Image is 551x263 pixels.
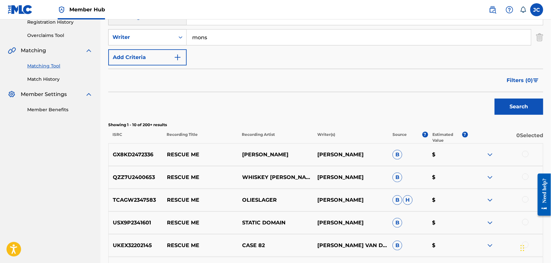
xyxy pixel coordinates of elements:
p: ISRC [108,132,162,143]
iframe: Chat Widget [519,232,551,263]
a: Matching Tool [27,63,93,69]
p: GX8KD2472336 [109,151,162,159]
div: User Menu [530,3,543,16]
p: [PERSON_NAME] [313,219,388,227]
a: Overclaims Tool [27,32,93,39]
p: TCAGW2347583 [109,196,162,204]
a: Public Search [486,3,499,16]
p: WHISKEY [PERSON_NAME] [238,173,313,181]
p: Source [393,132,407,143]
a: Registration History [27,19,93,26]
span: H [403,195,413,205]
p: $ [428,151,468,159]
p: RESCUE ME [162,242,238,249]
span: B [393,218,402,228]
p: $ [428,173,468,181]
p: RESCUE ME [162,151,238,159]
span: B [393,241,402,250]
p: $ [428,242,468,249]
div: Writer [112,33,171,41]
span: ? [462,132,468,137]
img: expand [486,242,494,249]
p: USX9P2341601 [109,219,162,227]
iframe: Resource Center [533,168,551,221]
span: B [393,150,402,160]
img: expand [486,196,494,204]
p: [PERSON_NAME] VAN DER [PERSON_NAME] [313,242,388,249]
p: [PERSON_NAME] [313,173,388,181]
p: Estimated Value [432,132,462,143]
div: Help [503,3,516,16]
img: Top Rightsholder [58,6,65,14]
button: Search [495,99,543,115]
p: Showing 1 - 10 of 200+ results [108,122,543,128]
p: OLIESLAGER [238,196,313,204]
p: RESCUE ME [162,173,238,181]
img: search [489,6,497,14]
img: expand [85,90,93,98]
img: Member Settings [8,90,16,98]
button: Add Criteria [108,49,187,66]
a: Match History [27,76,93,83]
img: expand [486,173,494,181]
p: UKEX32202145 [109,242,162,249]
p: Writer(s) [313,132,388,143]
img: expand [486,219,494,227]
img: Matching [8,47,16,54]
p: STATIC DOMAIN [238,219,313,227]
p: Recording Title [162,132,238,143]
a: Member Benefits [27,106,93,113]
p: CASE 82 [238,242,313,249]
button: Filters (0) [503,72,543,89]
span: Member Settings [21,90,67,98]
p: Recording Artist [238,132,313,143]
span: B [393,195,402,205]
span: ? [422,132,428,137]
p: $ [428,196,468,204]
span: Member Hub [69,6,105,13]
div: Drag [521,238,524,258]
img: help [506,6,513,14]
img: expand [486,151,494,159]
span: Filters ( 0 ) [507,77,533,84]
img: filter [533,78,539,82]
img: expand [85,47,93,54]
p: QZZ7U2400653 [109,173,162,181]
p: [PERSON_NAME] [313,151,388,159]
p: 0 Selected [468,132,543,143]
p: RESCUE ME [162,219,238,227]
img: Delete Criterion [536,29,543,45]
p: [PERSON_NAME] [238,151,313,159]
img: MLC Logo [8,5,33,14]
p: RESCUE ME [162,196,238,204]
p: $ [428,219,468,227]
span: Matching [21,47,46,54]
p: [PERSON_NAME] [313,196,388,204]
div: Notifications [520,6,526,13]
span: B [393,173,402,182]
img: 9d2ae6d4665cec9f34b9.svg [174,54,182,61]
